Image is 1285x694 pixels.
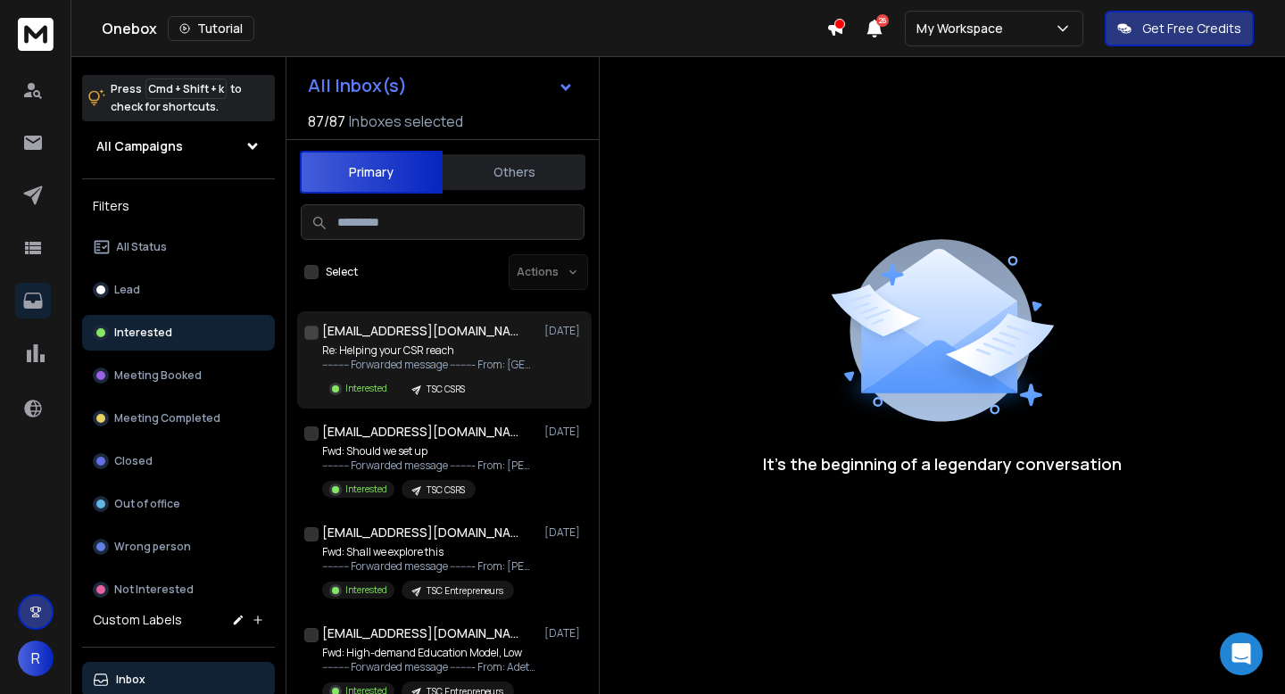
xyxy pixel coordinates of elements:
p: Fwd: High-demand Education Model, Low [322,646,536,660]
button: Others [443,153,585,192]
span: 87 / 87 [308,111,345,132]
button: Meeting Booked [82,358,275,393]
p: Closed [114,454,153,468]
p: It’s the beginning of a legendary conversation [763,451,1122,476]
h1: All Inbox(s) [308,77,407,95]
p: Interested [345,382,387,395]
p: [DATE] [544,425,584,439]
label: Select [326,265,358,279]
button: All Campaigns [82,128,275,164]
p: My Workspace [916,20,1010,37]
p: Get Free Credits [1142,20,1241,37]
button: All Status [82,229,275,265]
p: TSC Entrepreneurs [427,584,503,598]
p: ---------- Forwarded message --------- From: [PERSON_NAME] [322,459,536,473]
p: [DATE] [544,525,584,540]
p: TSC CSRS [427,483,465,497]
button: Meeting Completed [82,401,275,436]
h3: Custom Labels [93,611,182,629]
p: Interested [345,483,387,496]
h3: Filters [82,194,275,219]
p: ---------- Forwarded message --------- From: [GEOGRAPHIC_DATA] [322,358,536,372]
p: Out of office [114,497,180,511]
p: [DATE] [544,324,584,338]
button: All Inbox(s) [294,68,588,103]
p: Wrong person [114,540,191,554]
h1: [EMAIL_ADDRESS][DOMAIN_NAME] +3 [322,624,518,642]
h1: [EMAIL_ADDRESS][DOMAIN_NAME] +3 [322,423,518,441]
button: R [18,640,54,676]
p: Meeting Completed [114,411,220,425]
span: Cmd + Shift + k [145,78,227,99]
button: Wrong person [82,529,275,565]
p: Interested [114,326,172,340]
p: Meeting Booked [114,368,202,383]
div: Onebox [102,16,826,41]
button: Not Interested [82,572,275,607]
p: Inbox [116,673,145,687]
p: ---------- Forwarded message --------- From: [PERSON_NAME] [322,559,536,574]
div: Open Intercom Messenger [1220,632,1263,675]
p: Fwd: Should we set up [322,444,536,459]
p: ---------- Forwarded message --------- From: Adetya [322,660,536,674]
p: Press to check for shortcuts. [111,80,242,116]
p: Fwd: Shall we explore this [322,545,536,559]
button: Interested [82,315,275,351]
h1: All Campaigns [96,137,183,155]
p: [DATE] [544,626,584,640]
button: Primary [300,151,443,194]
p: Lead [114,283,140,297]
p: Not Interested [114,582,194,597]
h3: Inboxes selected [349,111,463,132]
button: Lead [82,272,275,308]
p: Interested [345,583,387,597]
p: TSC CSRS [427,383,465,396]
h1: [EMAIL_ADDRESS][DOMAIN_NAME] +3 [322,524,518,541]
button: Closed [82,443,275,479]
button: Tutorial [168,16,254,41]
h1: [EMAIL_ADDRESS][DOMAIN_NAME] [322,322,518,340]
p: All Status [116,240,167,254]
span: 26 [876,14,889,27]
button: Get Free Credits [1105,11,1254,46]
button: Out of office [82,486,275,522]
p: Re: Helping your CSR reach [322,343,536,358]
